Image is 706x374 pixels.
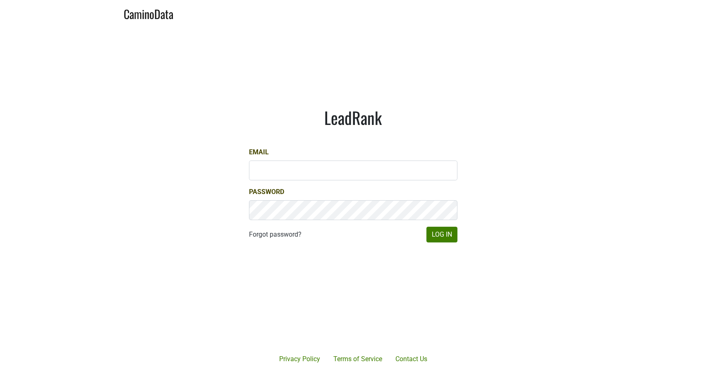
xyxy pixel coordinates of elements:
[124,3,173,23] a: CaminoData
[426,227,457,242] button: Log In
[273,351,327,367] a: Privacy Policy
[249,108,457,127] h1: LeadRank
[249,147,269,157] label: Email
[249,187,284,197] label: Password
[389,351,434,367] a: Contact Us
[249,230,302,240] a: Forgot password?
[327,351,389,367] a: Terms of Service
